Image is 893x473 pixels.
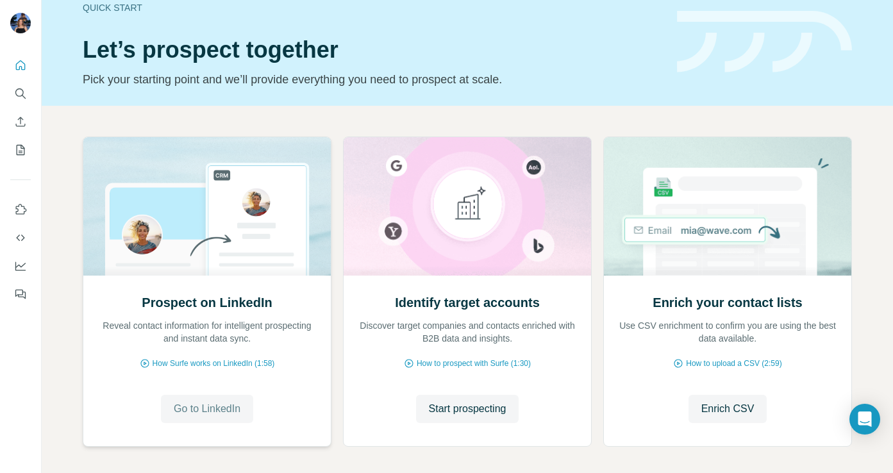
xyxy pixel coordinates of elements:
button: Enrich CSV [689,395,767,423]
img: Identify target accounts [343,137,592,276]
div: Quick start [83,1,662,14]
p: Use CSV enrichment to confirm you are using the best data available. [617,319,839,345]
button: My lists [10,138,31,162]
span: How to upload a CSV (2:59) [686,358,781,369]
img: banner [677,11,852,73]
span: Enrich CSV [701,401,755,417]
div: Open Intercom Messenger [849,404,880,435]
h2: Prospect on LinkedIn [142,294,272,311]
button: Search [10,82,31,105]
span: How to prospect with Surfe (1:30) [417,358,531,369]
h1: Let’s prospect together [83,37,662,63]
p: Reveal contact information for intelligent prospecting and instant data sync. [96,319,318,345]
img: Prospect on LinkedIn [83,137,331,276]
h2: Enrich your contact lists [653,294,802,311]
button: Feedback [10,283,31,306]
span: Go to LinkedIn [174,401,240,417]
p: Pick your starting point and we’ll provide everything you need to prospect at scale. [83,71,662,88]
button: Use Surfe API [10,226,31,249]
button: Quick start [10,54,31,77]
button: Use Surfe on LinkedIn [10,198,31,221]
img: Avatar [10,13,31,33]
span: How Surfe works on LinkedIn (1:58) [153,358,275,369]
button: Enrich CSV [10,110,31,133]
span: Start prospecting [429,401,506,417]
p: Discover target companies and contacts enriched with B2B data and insights. [356,319,578,345]
img: Enrich your contact lists [603,137,852,276]
button: Start prospecting [416,395,519,423]
button: Go to LinkedIn [161,395,253,423]
h2: Identify target accounts [395,294,540,311]
button: Dashboard [10,254,31,278]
